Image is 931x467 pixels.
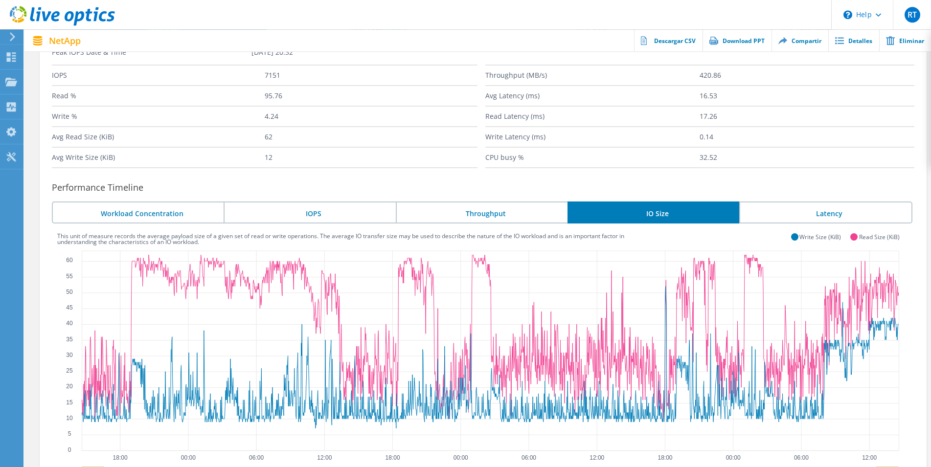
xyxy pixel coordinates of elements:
text: 00:00 [454,454,468,461]
text: 50 [67,289,73,295]
label: Write Latency (ms) [485,127,700,147]
text: 25 [67,367,73,374]
text: 35 [67,336,73,343]
text: 00:00 [726,454,741,461]
text: 06:00 [249,454,264,461]
label: Write Size (KiB) [799,233,841,241]
text: 12:00 [862,454,877,461]
a: Eliminar [879,29,931,51]
text: 18:00 [386,454,400,461]
text: 00:00 [181,454,196,461]
text: 12:00 [318,454,332,461]
label: Avg Latency (ms) [485,86,700,106]
label: This unit of measure records the average payload size of a given set of read or write operations.... [57,232,624,246]
text: 40 [67,320,73,327]
h3: Performance Timeline [52,180,927,194]
label: Read % [52,86,265,106]
label: CPU busy % [485,148,700,167]
span: RT [908,11,917,19]
text: 18:00 [113,454,128,461]
label: 62 [265,127,477,147]
label: Avg Write Size (KiB) [52,148,265,167]
label: 16.53 [700,86,914,106]
li: Workload Concentration [52,201,224,223]
label: Write % [52,107,265,126]
li: IOPS [224,201,395,223]
a: Live Optics Dashboard [10,21,115,27]
li: IO Size [568,201,739,223]
text: 60 [67,257,73,264]
text: 30 [67,352,73,358]
label: 95.76 [265,86,477,106]
label: 4.24 [265,107,477,126]
label: Read Size (KiB) [859,233,900,241]
text: 18:00 [658,454,673,461]
label: 0.14 [700,127,914,147]
text: 45 [67,304,73,311]
a: Download PPT [703,29,772,51]
text: 0 [68,446,71,453]
svg: \n [843,10,852,19]
a: Descargar CSV [634,29,703,51]
text: 12:00 [590,454,604,461]
span: NetApp [49,36,81,45]
text: 5 [68,430,71,437]
li: Throughput [396,201,568,223]
text: 06:00 [522,454,536,461]
label: Avg Read Size (KiB) [52,127,265,147]
label: 32.52 [700,148,914,167]
label: 17.26 [700,107,914,126]
a: Compartir [772,29,828,51]
label: 420.86 [700,66,914,85]
text: 10 [67,415,73,422]
li: Latency [739,201,912,223]
text: 55 [67,273,73,280]
text: 20 [67,383,73,390]
label: 12 [265,148,477,167]
text: 06:00 [794,454,809,461]
label: Throughput (MB/s) [485,66,700,85]
label: 7151 [265,66,477,85]
label: IOPS [52,66,265,85]
text: 15 [67,399,73,406]
label: Read Latency (ms) [485,107,700,126]
a: Detalles [828,29,879,51]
